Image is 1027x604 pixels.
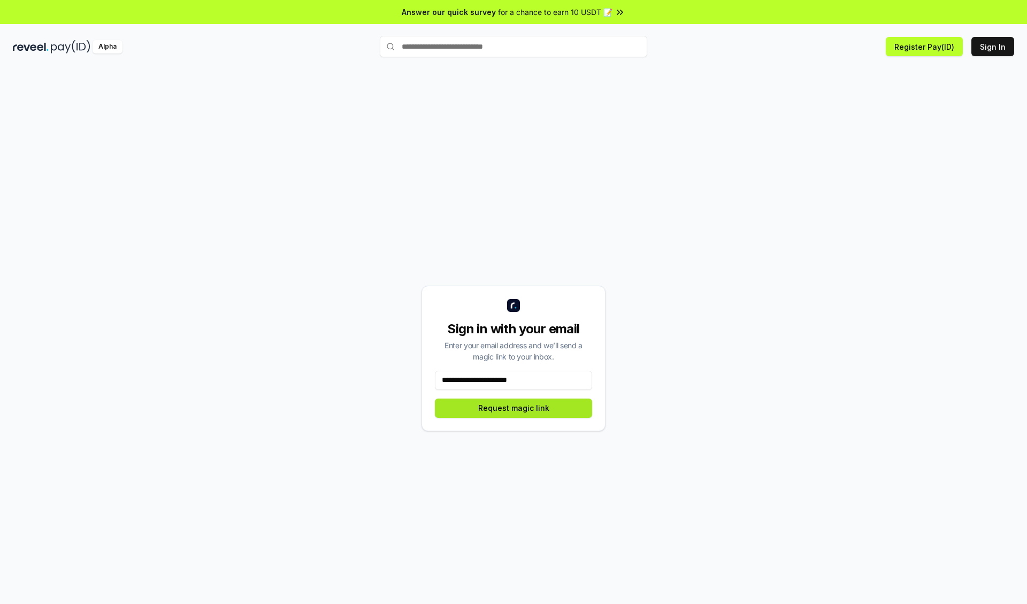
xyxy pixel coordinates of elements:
div: Sign in with your email [435,320,592,338]
img: reveel_dark [13,40,49,53]
img: pay_id [51,40,90,53]
button: Sign In [971,37,1014,56]
button: Register Pay(ID) [886,37,963,56]
img: logo_small [507,299,520,312]
div: Alpha [93,40,122,53]
button: Request magic link [435,399,592,418]
span: Answer our quick survey [402,6,496,18]
div: Enter your email address and we’ll send a magic link to your inbox. [435,340,592,362]
span: for a chance to earn 10 USDT 📝 [498,6,612,18]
